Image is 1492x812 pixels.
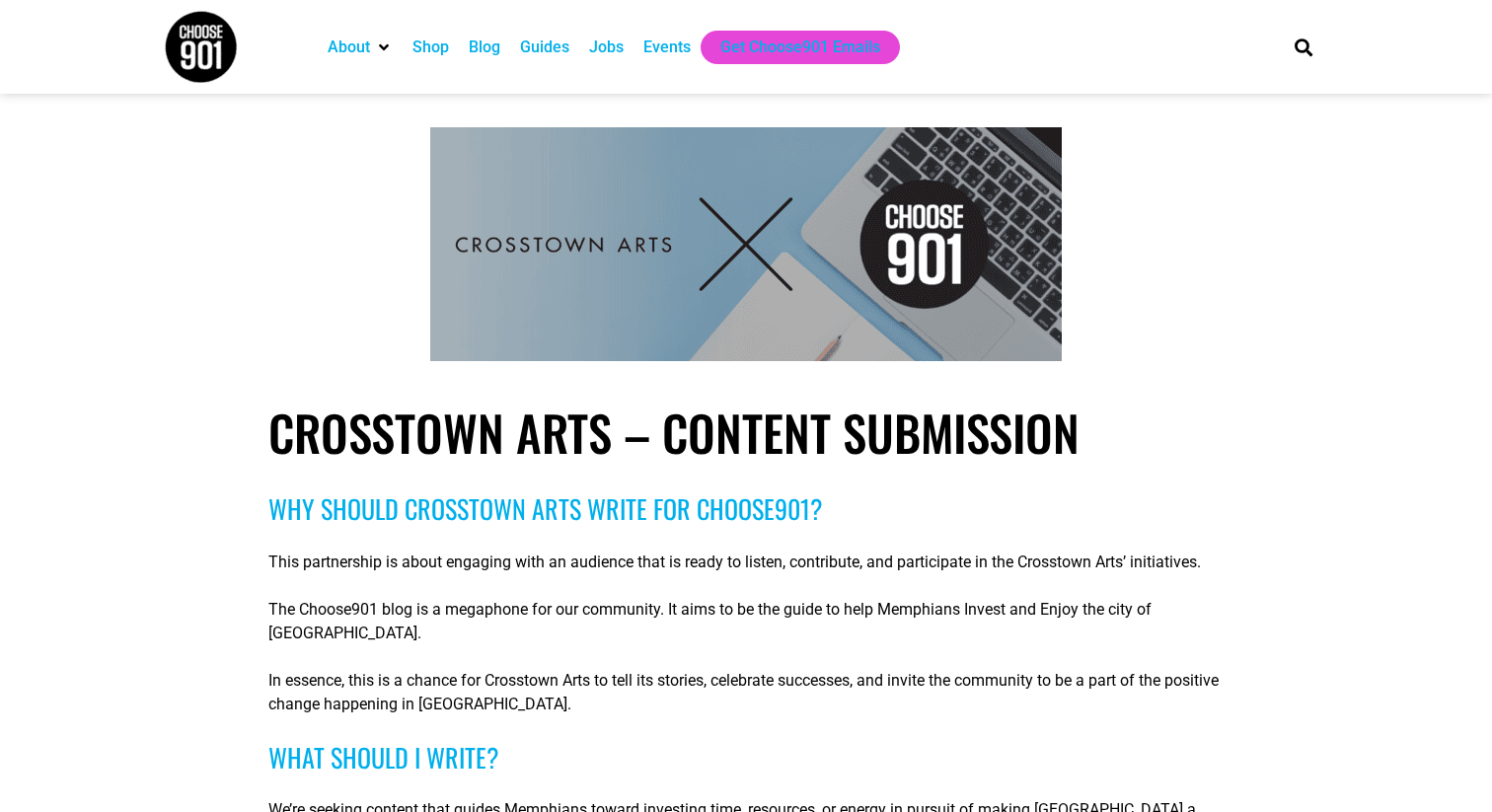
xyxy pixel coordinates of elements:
p: This partnership is about engaging with an audience that is ready to listen, contribute, and part... [268,551,1224,574]
img: Crosstown Arts and Choose901 logos on a background featuring a partial view of a laptop and notep... [430,127,1062,361]
a: About [328,36,370,59]
nav: Main nav [318,31,1261,64]
div: Search [1288,31,1320,63]
div: About [318,31,403,64]
h1: Crosstown Arts – Content Submission [268,404,1224,462]
a: Shop [412,36,449,59]
a: Get Choose901 Emails [720,36,880,59]
h3: Why Should Crosstown Arts write for CHOOSE901? [268,493,1224,524]
a: Blog [469,36,500,59]
a: Guides [520,36,569,59]
a: Events [643,36,691,59]
h3: What should I write? [268,742,1224,773]
p: In essence, this is a chance for Crosstown Arts to tell its stories, celebrate successes, and inv... [268,669,1224,716]
a: Jobs [589,36,624,59]
p: The Choose901 blog is a megaphone for our community. It aims to be the guide to help Memphians In... [268,598,1224,645]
